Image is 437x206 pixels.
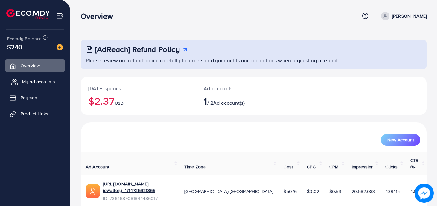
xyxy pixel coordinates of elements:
[86,164,109,170] span: Ad Account
[115,100,124,106] span: USD
[329,164,338,170] span: CPM
[7,35,42,42] span: Ecomdy Balance
[385,188,400,194] span: 439,115
[204,95,275,107] h2: / 2
[392,12,427,20] p: [PERSON_NAME]
[81,12,118,21] h3: Overview
[415,184,434,203] img: image
[5,91,65,104] a: Payment
[204,85,275,92] p: Ad accounts
[6,9,50,19] img: logo
[184,188,274,194] span: [GEOGRAPHIC_DATA]/[GEOGRAPHIC_DATA]
[21,62,40,69] span: Overview
[385,164,398,170] span: Clicks
[410,157,419,170] span: CTR (%)
[21,94,39,101] span: Payment
[329,188,341,194] span: $0.53
[352,188,375,194] span: 20,582,083
[410,188,419,194] span: 4.56
[307,164,315,170] span: CPC
[86,184,100,198] img: ic-ads-acc.e4c84228.svg
[57,12,64,20] img: menu
[184,164,206,170] span: Time Zone
[88,85,188,92] p: [DATE] spends
[379,12,427,20] a: [PERSON_NAME]
[352,164,374,170] span: Impression
[5,59,65,72] a: Overview
[204,94,207,108] span: 1
[284,164,293,170] span: Cost
[307,188,319,194] span: $0.02
[86,57,423,64] p: Please review our refund policy carefully to understand your rights and obligations when requesti...
[103,195,174,202] span: ID: 7364689081894486017
[5,107,65,120] a: Product Links
[88,95,188,107] h2: $2.37
[103,181,174,194] a: [URL][DOMAIN_NAME] jewellery_1714725321365
[381,134,420,146] button: New Account
[213,99,245,106] span: Ad account(s)
[22,78,55,85] span: My ad accounts
[57,44,63,50] img: image
[5,75,65,88] a: My ad accounts
[387,138,414,142] span: New Account
[7,42,22,51] span: $240
[95,45,180,54] h3: [AdReach] Refund Policy
[21,111,48,117] span: Product Links
[284,188,297,194] span: $5076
